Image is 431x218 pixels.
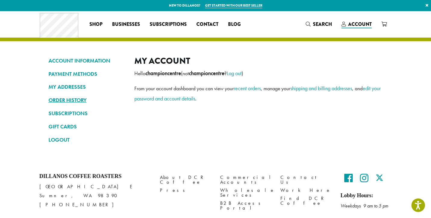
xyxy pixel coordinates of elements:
p: Hello (not ? ) [134,68,383,78]
span: Search [313,21,332,28]
span: Contact [196,21,218,28]
a: Contact Us [280,173,332,186]
a: ACCOUNT INFORMATION [48,56,125,66]
span: Subscriptions [150,21,187,28]
a: ORDER HISTORY [48,95,125,105]
p: [GEOGRAPHIC_DATA] E Sumner, WA 98390 [PHONE_NUMBER] [39,182,151,209]
a: MY ADDRESSES [48,82,125,92]
a: B2B Access Portal [220,199,271,212]
span: Account [348,21,372,28]
strong: championcentre [145,70,181,77]
strong: championcentre [189,70,224,77]
a: SUBSCRIPTIONS [48,108,125,118]
a: recent orders [234,85,261,92]
a: Search [301,19,337,29]
nav: Account pages [48,56,125,150]
a: About DCR Coffee [160,173,211,186]
h2: My account [134,56,383,66]
em: Weekdays 9 am to 5 pm [341,203,388,209]
a: Press [160,186,211,195]
p: From your account dashboard you can view your , manage your , and . [134,83,383,104]
a: shipping and billing addresses [290,85,352,92]
a: Work Here [280,186,332,195]
a: Log out [227,70,242,77]
a: Get started with our best seller [205,3,262,8]
a: PAYMENT METHODS [48,69,125,79]
a: edit your password and account details [134,85,381,102]
a: Wholesale Services [220,186,271,199]
span: Blog [228,21,241,28]
a: Shop [85,20,107,29]
a: LOGOUT [48,135,125,145]
h5: Lobby Hours: [341,192,392,199]
span: Businesses [112,21,140,28]
a: Find DCR Coffee [280,195,332,207]
span: Shop [89,21,102,28]
a: GIFT CARDS [48,121,125,132]
h4: Dillanos Coffee Roasters [39,173,151,180]
a: Commercial Accounts [220,173,271,186]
